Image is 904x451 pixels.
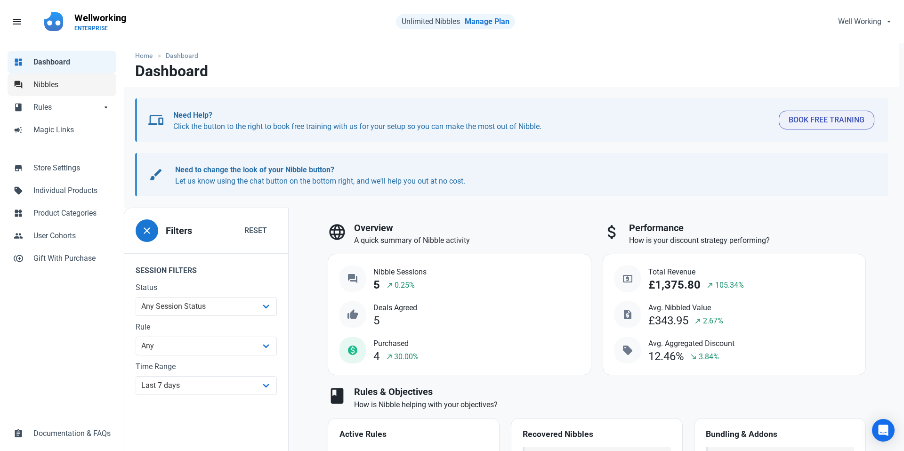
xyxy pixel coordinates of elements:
b: Need Help? [173,111,212,120]
h3: Performance [629,223,866,234]
span: Documentation & FAQs [33,428,111,439]
span: 3.84% [699,351,719,362]
label: Status [136,282,277,293]
legend: Session Filters [124,253,288,282]
span: Book Free Training [789,114,864,126]
span: assignment [14,428,23,437]
div: 5 [373,314,379,327]
span: forum [14,79,23,89]
span: question_answer [347,273,358,284]
span: thumb_up [347,309,358,320]
a: assignmentDocumentation & FAQs [8,422,116,445]
span: control_point_duplicate [14,253,23,262]
span: local_atm [622,273,633,284]
a: Manage Plan [465,17,509,26]
div: Open Intercom Messenger [872,419,895,442]
label: Rule [136,322,277,333]
span: north_east [386,353,393,361]
span: Store Settings [33,162,111,174]
h4: Bundling & Addons [706,430,854,439]
span: Avg. Aggregated Discount [648,338,734,349]
h3: Rules & Objectives [354,387,866,397]
button: Well Working [830,12,898,31]
span: 30.00% [394,351,419,362]
a: Home [135,51,157,61]
span: dashboard [14,56,23,66]
a: dashboardDashboard [8,51,116,73]
span: monetization_on [347,345,358,356]
a: sellIndividual Products [8,179,116,202]
h3: Filters [166,225,192,236]
div: 5 [373,279,380,291]
span: north_east [386,282,394,289]
h4: Active Rules [339,430,488,439]
h1: Dashboard [135,63,208,80]
span: south_east [690,353,697,361]
h4: Recovered Nibbles [523,430,671,439]
span: store [14,162,23,172]
a: forumNibbles [8,73,116,96]
span: widgets [14,208,23,217]
a: peopleUser Cohorts [8,225,116,247]
span: Deals Agreed [373,302,417,314]
span: Nibble Sessions [373,266,427,278]
span: sell [14,185,23,194]
span: Magic Links [33,124,111,136]
span: devices [148,113,163,128]
button: Reset [234,221,277,240]
span: arrow_drop_down [101,102,111,111]
span: brush [148,167,163,182]
p: ENTERPRISE [74,24,126,32]
p: How is your discount strategy performing? [629,235,866,246]
a: bookRulesarrow_drop_down [8,96,116,119]
div: 4 [373,350,379,363]
span: Individual Products [33,185,111,196]
span: 105.34% [715,280,744,291]
p: Click the button to the right to book free training with us for your setup so you can make the mo... [173,110,771,132]
a: widgetsProduct Categories [8,202,116,225]
span: 2.67% [703,315,723,327]
div: £1,375.80 [648,279,701,291]
label: Time Range [136,361,277,372]
a: campaignMagic Links [8,119,116,141]
div: 12.46% [648,350,684,363]
b: Need to change the look of your Nibble button? [175,165,334,174]
span: request_quote [622,309,633,320]
span: menu [11,16,23,27]
span: 0.25% [395,280,415,291]
p: Wellworking [74,11,126,24]
span: Unlimited Nibbles [402,17,460,26]
button: Book Free Training [779,111,874,129]
span: people [14,230,23,240]
p: A quick summary of Nibble activity [354,235,591,246]
span: Dashboard [33,56,111,68]
a: control_point_duplicateGift With Purchase [8,247,116,270]
span: attach_money [603,223,621,242]
a: storeStore Settings [8,157,116,179]
p: Let us know using the chat button on the bottom right, and we'll help you out at no cost. [175,164,865,187]
a: WellworkingENTERPRISE [69,8,132,36]
span: north_east [694,317,702,325]
button: close [136,219,158,242]
span: Product Categories [33,208,111,219]
span: close [141,225,153,236]
span: Well Working [838,16,881,27]
span: book [14,102,23,111]
nav: breadcrumbs [124,43,899,63]
span: language [328,223,347,242]
span: Avg. Nibbled Value [648,302,723,314]
div: £343.95 [648,314,688,327]
span: Reset [244,225,267,236]
span: campaign [14,124,23,134]
span: Rules [33,102,101,113]
span: book [328,387,347,405]
span: Total Revenue [648,266,744,278]
span: north_east [706,282,714,289]
span: sell [622,345,633,356]
span: Purchased [373,338,419,349]
span: Nibbles [33,79,111,90]
p: How is Nibble helping with your objectives? [354,399,866,411]
span: Gift With Purchase [33,253,111,264]
span: User Cohorts [33,230,111,242]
